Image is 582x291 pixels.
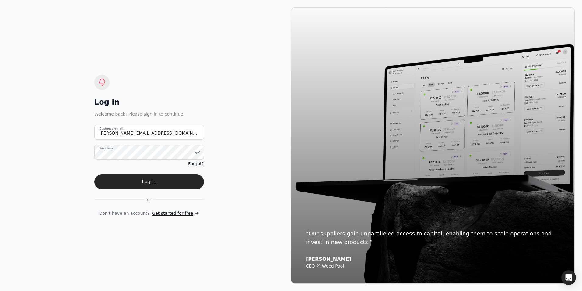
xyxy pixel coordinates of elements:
[188,161,204,167] a: Forgot?
[99,146,114,151] label: Password
[306,256,560,262] div: [PERSON_NAME]
[561,270,576,285] div: Open Intercom Messenger
[94,97,204,107] div: Log in
[152,210,199,217] a: Get started for free
[94,111,204,117] div: Welcome back! Please sign in to continue.
[306,264,560,269] div: CEO @ Weed Pool
[306,229,560,246] div: “Our suppliers gain unparalleled access to capital, enabling them to scale operations and invest ...
[147,196,151,203] span: or
[99,126,123,131] label: Business email
[94,174,204,189] button: Log in
[152,210,193,217] span: Get started for free
[99,210,149,217] span: Don't have an account?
